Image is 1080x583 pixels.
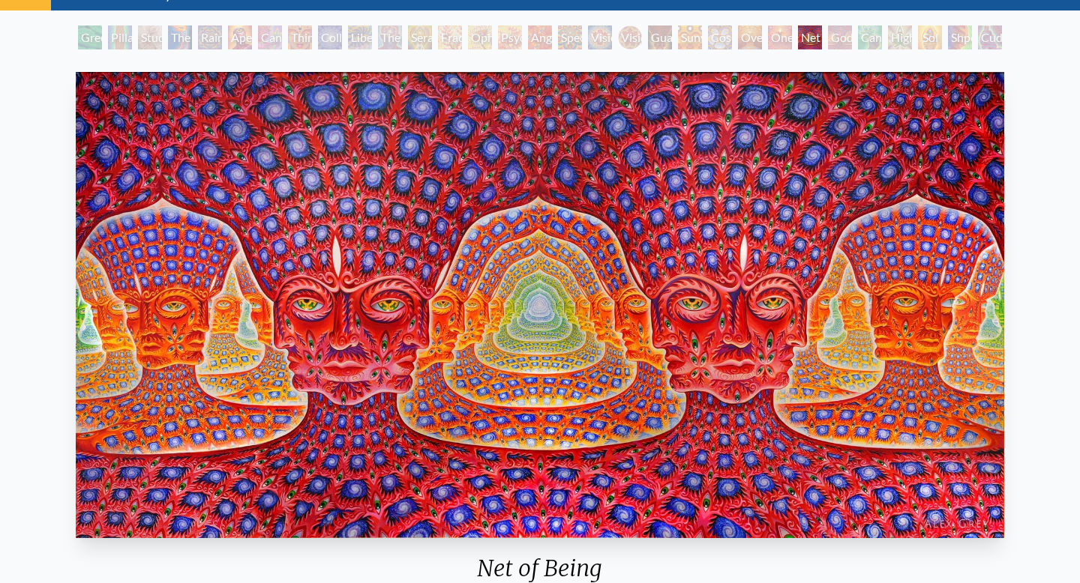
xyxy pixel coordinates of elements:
div: Cannabis Sutra [258,25,282,49]
div: The Seer [378,25,402,49]
div: Sol Invictus [918,25,942,49]
div: Green Hand [78,25,102,49]
div: Ophanic Eyelash [468,25,492,49]
div: Pillar of Awareness [108,25,132,49]
div: Godself [828,25,852,49]
div: Angel Skin [528,25,552,49]
div: Study for the Great Turn [138,25,162,49]
div: Vision Crystal [588,25,612,49]
div: Rainbow Eye Ripple [198,25,222,49]
div: Sunyata [678,25,702,49]
div: Cosmic Elf [708,25,732,49]
div: Collective Vision [318,25,342,49]
div: Cannafist [858,25,882,49]
div: Shpongled [948,25,972,49]
div: Oversoul [738,25,762,49]
div: Spectral Lotus [558,25,582,49]
div: Liberation Through Seeing [348,25,372,49]
div: Higher Vision [888,25,912,49]
div: Guardian of Infinite Vision [648,25,672,49]
div: One [768,25,792,49]
div: Net of Being [798,25,822,49]
div: Vision Crystal Tondo [618,25,642,49]
img: Net-of-Being-2021-Alex-Grey-watermarked.jpeg [76,72,1005,538]
div: The Torch [168,25,192,49]
div: Psychomicrograph of a Fractal Paisley Cherub Feather Tip [498,25,522,49]
div: Aperture [228,25,252,49]
div: Third Eye Tears of Joy [288,25,312,49]
div: Cuddle [978,25,1002,49]
div: Seraphic Transport Docking on the Third Eye [408,25,432,49]
div: Fractal Eyes [438,25,462,49]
